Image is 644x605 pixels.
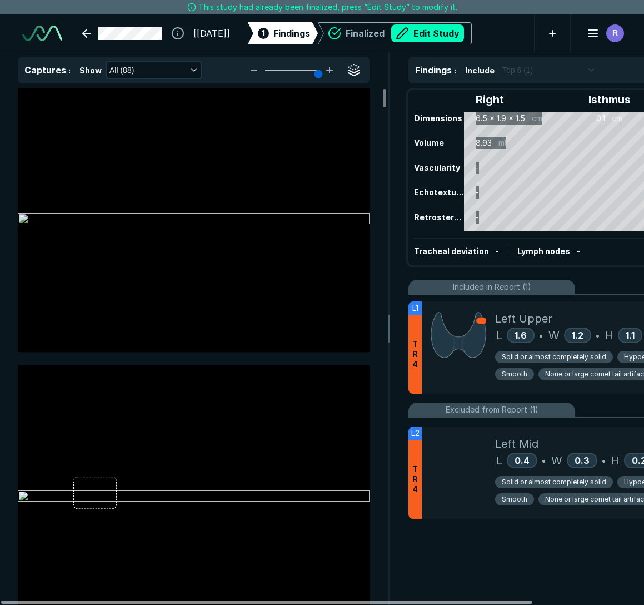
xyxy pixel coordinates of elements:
[453,281,531,293] span: Included in Report (1)
[605,327,613,344] span: H
[18,213,370,226] img: 7ffb9086-0c50-423b-b651-c6c29c2dfeec
[606,24,624,42] div: avatar-name
[465,65,495,76] span: Include
[580,22,626,44] button: avatar-name
[502,64,533,76] span: Top 6 (1)
[431,310,486,360] img: yDlUagAAAAZJREFUAwBfbwCrJ4OC5wAAAABJRU5ErkJggg==
[412,464,418,494] span: T R 4
[109,64,134,76] span: All (88)
[273,27,310,40] span: Findings
[602,454,606,467] span: •
[68,66,71,75] span: :
[22,26,62,41] img: See-Mode Logo
[575,455,590,466] span: 0.3
[446,404,538,416] span: Excluded from Report (1)
[612,27,618,39] span: R
[542,454,546,467] span: •
[193,27,230,40] span: [[DATE]]
[412,339,418,369] span: T R 4
[496,327,502,344] span: L
[414,246,489,256] span: Tracheal deviation
[346,24,464,42] div: Finalized
[496,452,502,469] span: L
[454,66,456,75] span: :
[517,246,570,256] span: Lymph nodes
[502,477,606,487] span: Solid or almost completely solid
[18,490,370,504] img: 1a1b39ca-394e-45c5-ae40-55e71d2c3f05
[18,21,67,46] a: See-Mode Logo
[572,330,583,341] span: 1.2
[318,22,472,44] div: FinalizedEdit Study
[539,329,543,342] span: •
[495,310,552,327] span: Left Upper
[262,27,265,39] span: 1
[577,246,580,256] span: -
[415,65,452,76] span: Findings
[198,1,457,13] span: This study had already been finalized, press “Edit Study” to modify it.
[24,65,66,76] span: Captures
[515,455,530,466] span: 0.4
[496,246,499,256] span: -
[596,329,600,342] span: •
[495,435,538,452] span: Left Mid
[502,352,606,362] span: Solid or almost completely solid
[502,369,527,379] span: Smooth
[548,327,560,344] span: W
[411,427,420,439] span: L2
[515,330,527,341] span: 1.6
[551,452,562,469] span: W
[391,24,464,42] button: Edit Study
[248,22,318,44] div: 1Findings
[502,494,527,504] span: Smooth
[611,452,620,469] span: H
[412,302,418,314] span: L1
[626,330,635,341] span: 1.1
[79,65,102,76] span: Show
